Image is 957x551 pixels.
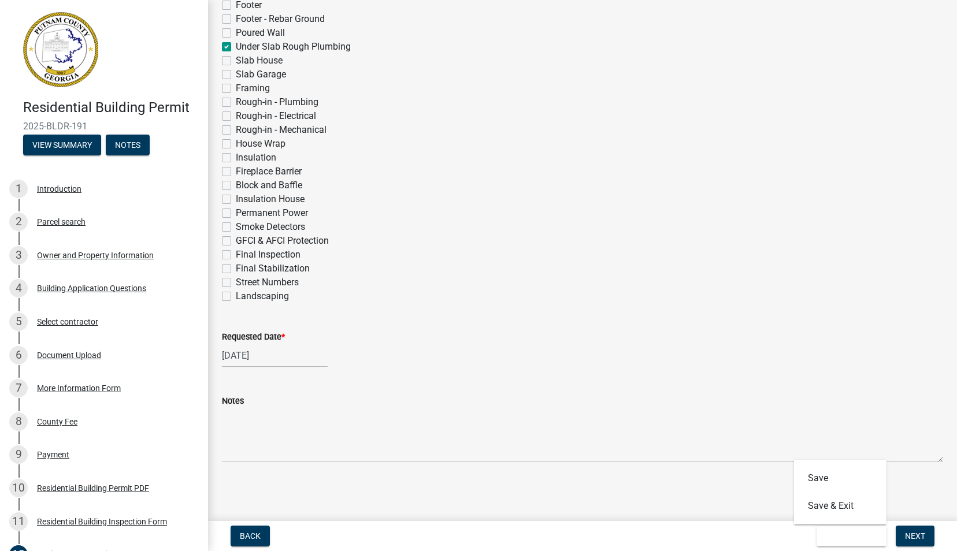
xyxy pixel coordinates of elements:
div: Parcel search [37,218,86,226]
label: Final Inspection [236,248,301,262]
div: 3 [9,246,28,265]
label: Notes [222,397,244,405]
div: Introduction [37,185,81,193]
img: Putnam County, Georgia [23,12,98,87]
label: Final Stabilization [236,262,310,275]
button: Save [794,464,886,492]
div: 6 [9,346,28,364]
wm-modal-confirm: Summary [23,141,101,150]
button: Notes [106,135,150,155]
span: Back [240,531,261,541]
div: Residential Building Permit PDF [37,484,149,492]
label: Permanent Power [236,206,308,220]
div: 9 [9,445,28,464]
div: 2 [9,213,28,231]
label: Slab House [236,54,283,68]
div: 10 [9,479,28,497]
label: Insulation [236,151,276,165]
div: 1 [9,180,28,198]
div: 11 [9,512,28,531]
div: 4 [9,279,28,297]
label: Footer - Rebar Ground [236,12,325,26]
button: Next [896,526,934,546]
div: 7 [9,379,28,397]
label: House Wrap [236,137,285,151]
label: Under Slab Rough Plumbing [236,40,351,54]
div: Owner and Property Information [37,251,154,259]
label: Requested Date [222,333,285,341]
label: GFCI & AFCI Protection [236,234,329,248]
span: Next [905,531,925,541]
button: Back [231,526,270,546]
div: 8 [9,412,28,431]
span: Save & Exit [826,531,870,541]
label: Framing [236,81,270,95]
label: Rough-in - Electrical [236,109,316,123]
div: Payment [37,451,69,459]
label: Block and Baffle [236,178,302,192]
h4: Residential Building Permit [23,99,199,116]
div: More Information Form [37,384,121,392]
label: Slab Garage [236,68,286,81]
div: Save & Exit [794,460,886,524]
label: Street Numbers [236,275,299,289]
div: Select contractor [37,318,98,326]
input: mm/dd/yyyy [222,344,328,367]
wm-modal-confirm: Notes [106,141,150,150]
div: 5 [9,312,28,331]
label: Landscaping [236,289,289,303]
div: Residential Building Inspection Form [37,518,167,526]
div: County Fee [37,418,77,426]
span: 2025-BLDR-191 [23,121,185,132]
button: Save & Exit [794,492,886,520]
div: Building Application Questions [37,284,146,292]
button: Save & Exit [817,526,886,546]
label: Poured Wall [236,26,285,40]
label: Smoke Detectors [236,220,305,234]
div: Document Upload [37,351,101,359]
label: Rough-in - Plumbing [236,95,318,109]
label: Insulation House [236,192,305,206]
button: View Summary [23,135,101,155]
label: Rough-in - Mechanical [236,123,327,137]
label: Fireplace Barrier [236,165,302,178]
